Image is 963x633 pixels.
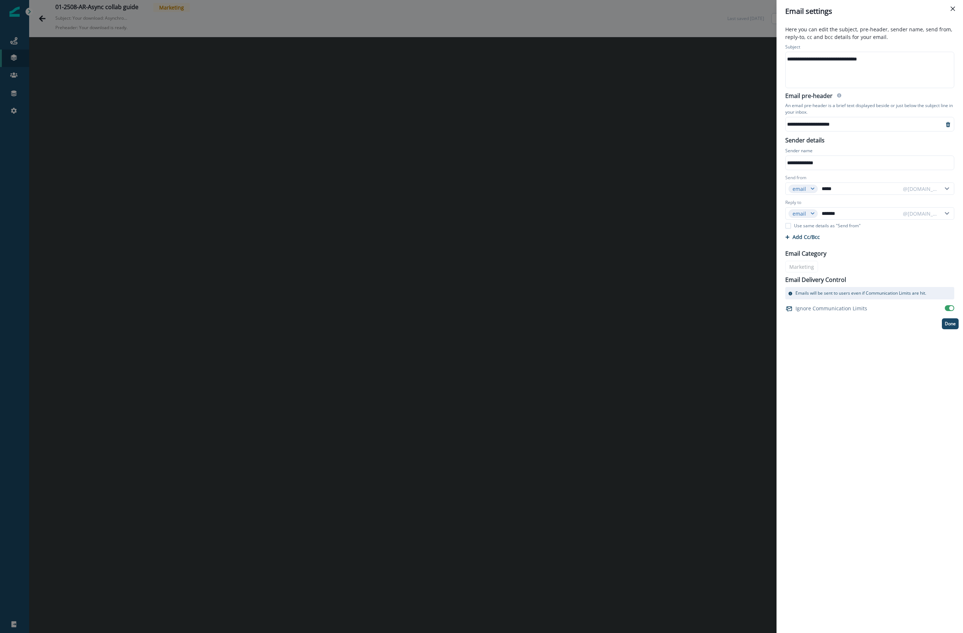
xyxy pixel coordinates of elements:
button: Done [942,318,959,329]
p: Email Category [785,249,826,258]
div: email [793,210,807,217]
p: Here you can edit the subject, pre-header, sender name, send from, reply-to, cc and bcc details f... [781,25,959,42]
svg: remove-preheader [945,122,951,127]
button: Add Cc/Bcc [785,233,820,240]
button: Close [947,3,959,15]
label: Reply to [785,199,801,206]
h2: Email pre-header [785,93,833,101]
p: Sender name [785,148,813,156]
p: Subject [785,44,800,52]
p: Ignore Communication Limits [795,304,867,312]
p: Email Delivery Control [785,275,846,284]
div: email [793,185,807,193]
p: Emails will be sent to users even if Communication Limits are hit. [795,290,926,296]
p: Use same details as "Send from" [794,223,861,229]
p: An email pre-header is a brief text displayed beside or just below the subject line in your inbox. [785,101,954,117]
div: @[DOMAIN_NAME] [903,210,938,217]
label: Send from [785,174,806,181]
p: Done [945,321,956,326]
div: @[DOMAIN_NAME] [903,185,938,193]
div: Email settings [785,6,954,17]
p: Sender details [781,134,829,145]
